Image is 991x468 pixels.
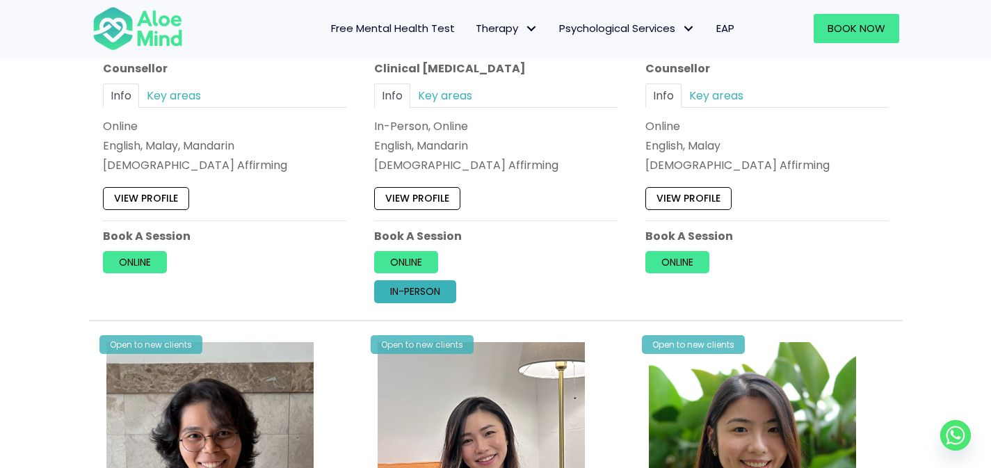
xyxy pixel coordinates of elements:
[99,335,202,354] div: Open to new clients
[645,40,762,59] a: [PERSON_NAME]
[522,19,542,39] span: Therapy: submenu
[645,83,682,107] a: Info
[103,157,346,173] div: [DEMOGRAPHIC_DATA] Affirming
[549,14,706,43] a: Psychological ServicesPsychological Services: submenu
[103,118,346,134] div: Online
[940,420,971,451] a: Whatsapp
[331,21,455,35] span: Free Mental Health Test
[706,14,745,43] a: EAP
[642,335,745,354] div: Open to new clients
[476,21,538,35] span: Therapy
[716,21,734,35] span: EAP
[103,187,189,209] a: View profile
[103,227,346,243] p: Book A Session
[92,6,183,51] img: Aloe mind Logo
[374,138,618,154] p: English, Mandarin
[103,83,139,107] a: Info
[559,21,695,35] span: Psychological Services
[374,118,618,134] div: In-Person, Online
[465,14,549,43] a: TherapyTherapy: submenu
[682,83,751,107] a: Key areas
[645,250,709,273] a: Online
[645,227,889,243] p: Book A Session
[103,60,346,76] div: Counsellor
[679,19,699,39] span: Psychological Services: submenu
[374,40,491,59] a: [PERSON_NAME]
[139,83,209,107] a: Key areas
[103,40,220,59] a: [PERSON_NAME]
[645,157,889,173] div: [DEMOGRAPHIC_DATA] Affirming
[828,21,885,35] span: Book Now
[645,60,889,76] div: Counsellor
[103,250,167,273] a: Online
[374,60,618,76] div: Clinical [MEDICAL_DATA]
[321,14,465,43] a: Free Mental Health Test
[103,138,346,154] p: English, Malay, Mandarin
[201,14,745,43] nav: Menu
[374,83,410,107] a: Info
[645,187,732,209] a: View profile
[374,250,438,273] a: Online
[374,157,618,173] div: [DEMOGRAPHIC_DATA] Affirming
[645,138,889,154] p: English, Malay
[374,280,456,302] a: In-person
[410,83,480,107] a: Key areas
[645,118,889,134] div: Online
[374,227,618,243] p: Book A Session
[814,14,899,43] a: Book Now
[371,335,474,354] div: Open to new clients
[374,187,460,209] a: View profile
